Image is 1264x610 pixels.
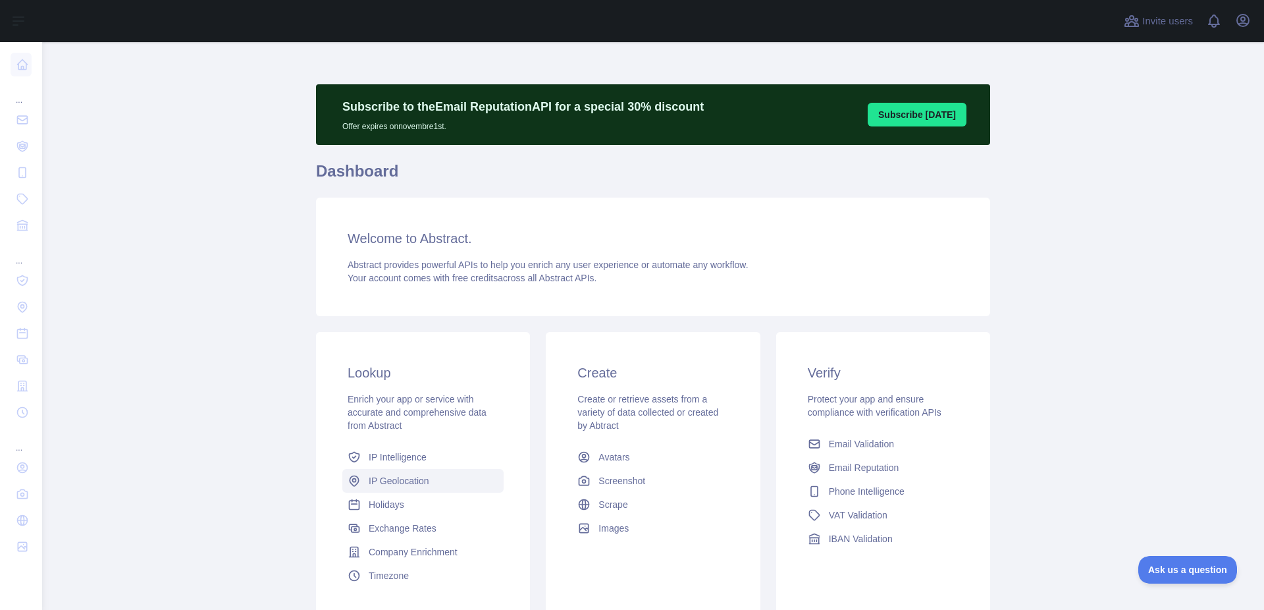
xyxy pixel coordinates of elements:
a: Email Reputation [803,456,964,480]
a: Avatars [572,445,733,469]
a: Exchange Rates [342,516,504,540]
div: ... [11,240,32,266]
button: Invite users [1121,11,1196,32]
a: Images [572,516,733,540]
span: Your account comes with across all Abstract APIs. [348,273,596,283]
iframe: Toggle Customer Support [1138,556,1238,584]
a: IP Intelligence [342,445,504,469]
span: Timezone [369,569,409,582]
span: IBAN Validation [829,532,893,545]
span: Protect your app and ensure compliance with verification APIs [808,394,941,418]
button: Subscribe [DATE] [868,103,966,126]
span: Images [598,522,629,535]
div: ... [11,79,32,105]
a: Holidays [342,493,504,516]
span: Company Enrichment [369,545,458,559]
span: Email Validation [829,437,894,451]
a: Screenshot [572,469,733,493]
a: IBAN Validation [803,527,964,551]
a: Scrape [572,493,733,516]
span: VAT Validation [829,509,887,522]
span: IP Geolocation [369,474,429,487]
h3: Create [577,364,728,382]
span: Invite users [1142,14,1193,29]
p: Offer expires on novembre 1st. [342,116,704,132]
span: Avatars [598,451,629,464]
p: Subscribe to the Email Reputation API for a special 30 % discount [342,97,704,116]
span: Enrich your app or service with accurate and comprehensive data from Abstract [348,394,487,431]
span: IP Intelligence [369,451,427,464]
a: Email Validation [803,432,964,456]
span: Abstract provides powerful APIs to help you enrich any user experience or automate any workflow. [348,260,749,270]
span: Email Reputation [829,461,899,474]
div: ... [11,427,32,453]
span: Scrape [598,498,627,511]
h1: Dashboard [316,161,990,192]
span: Screenshot [598,474,645,487]
h3: Welcome to Abstract. [348,229,959,248]
span: Create or retrieve assets from a variety of data collected or created by Abtract [577,394,718,431]
a: VAT Validation [803,503,964,527]
a: Phone Intelligence [803,480,964,503]
a: IP Geolocation [342,469,504,493]
a: Company Enrichment [342,540,504,564]
span: Phone Intelligence [829,485,905,498]
span: Exchange Rates [369,522,436,535]
h3: Verify [808,364,959,382]
h3: Lookup [348,364,498,382]
a: Timezone [342,564,504,588]
span: free credits [452,273,498,283]
span: Holidays [369,498,404,511]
